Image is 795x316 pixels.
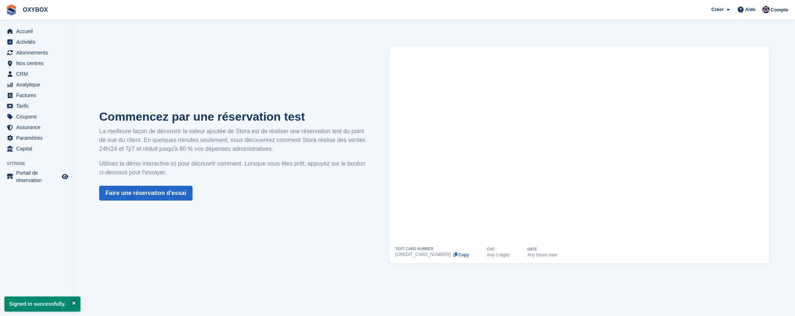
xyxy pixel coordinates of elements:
[453,252,469,258] button: Copy
[16,58,60,68] span: Nos centres
[4,111,69,122] a: menu
[527,248,537,251] div: DATE
[4,47,69,58] a: menu
[16,47,60,58] span: Abonnements
[61,172,69,181] a: Boutique d'aperçu
[4,26,69,36] a: menu
[4,169,69,184] a: menu
[7,160,73,167] span: Vitrine
[16,122,60,132] span: Assurance
[771,6,788,14] span: Compte
[395,252,451,257] div: [CREDIT_CARD_NUMBER]
[762,6,770,13] img: Yoann REGAL
[4,69,69,79] a: menu
[99,127,367,153] p: La meilleure façon de découvrir la valeur ajoutée de Stora est de réaliser une réservation test d...
[745,6,755,13] span: Aide
[527,253,557,257] div: Any future date
[16,79,60,90] span: Analytique
[16,26,60,36] span: Accueil
[16,133,60,143] span: Paramètres
[99,186,193,200] a: Faire une réservation d'essai
[4,122,69,132] a: menu
[4,37,69,47] a: menu
[4,133,69,143] a: menu
[16,143,60,154] span: Capital
[4,297,80,312] p: Signed in successfully.
[4,143,69,154] a: menu
[487,253,510,257] div: Any 3 digits
[395,247,434,251] div: TEST CARD NUMBER
[16,69,60,79] span: CRM
[4,90,69,100] a: menu
[99,159,367,177] p: Utilisez la démo interactive ici pour découvrir comment. Lorsque vous êtes prêt, appuyez sur le b...
[4,101,69,111] a: menu
[6,4,17,15] img: stora-icon-8386f47178a22dfd0bd8f6a31ec36ba5ce8667c1dd55bd0f319d3a0aa187defe.svg
[16,101,60,111] span: Tarifs
[711,6,724,13] span: Créer
[395,46,763,247] iframe: How to Place a Test Booking
[16,111,60,122] span: Coupons
[99,110,305,123] strong: Commencez par une réservation test
[487,248,494,251] div: CVC
[4,58,69,68] a: menu
[4,79,69,90] a: menu
[20,4,51,16] a: OXYBOX
[16,37,60,47] span: Activités
[16,169,60,184] span: Portail de réservation
[16,90,60,100] span: Factures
